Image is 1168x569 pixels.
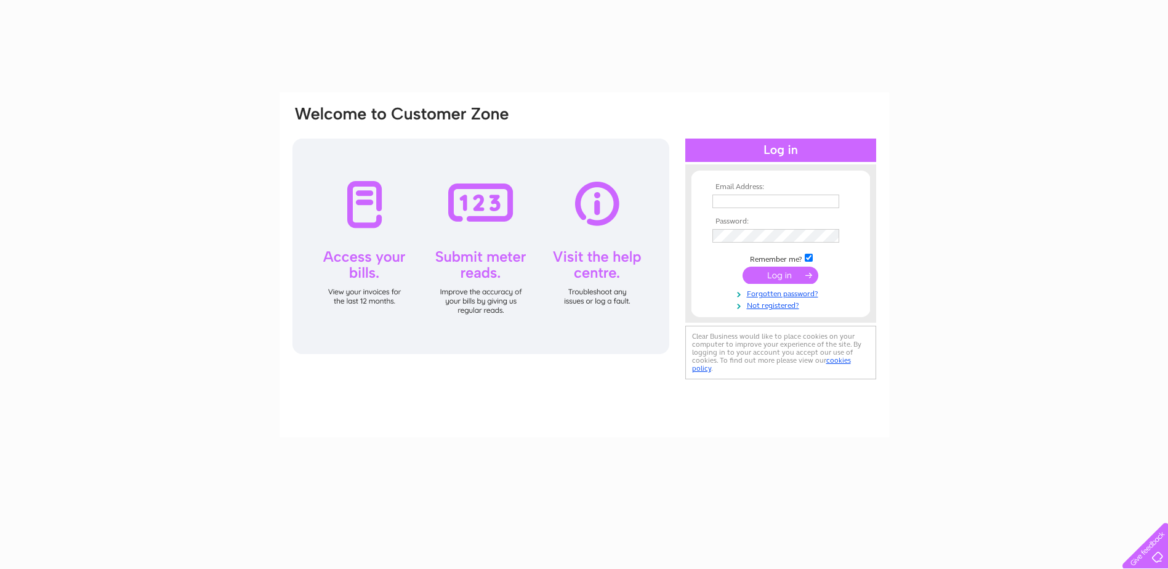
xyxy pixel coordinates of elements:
[712,287,852,299] a: Forgotten password?
[709,183,852,192] th: Email Address:
[712,299,852,310] a: Not registered?
[685,326,876,379] div: Clear Business would like to place cookies on your computer to improve your experience of the sit...
[692,356,851,373] a: cookies policy
[709,217,852,226] th: Password:
[743,267,818,284] input: Submit
[709,252,852,264] td: Remember me?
